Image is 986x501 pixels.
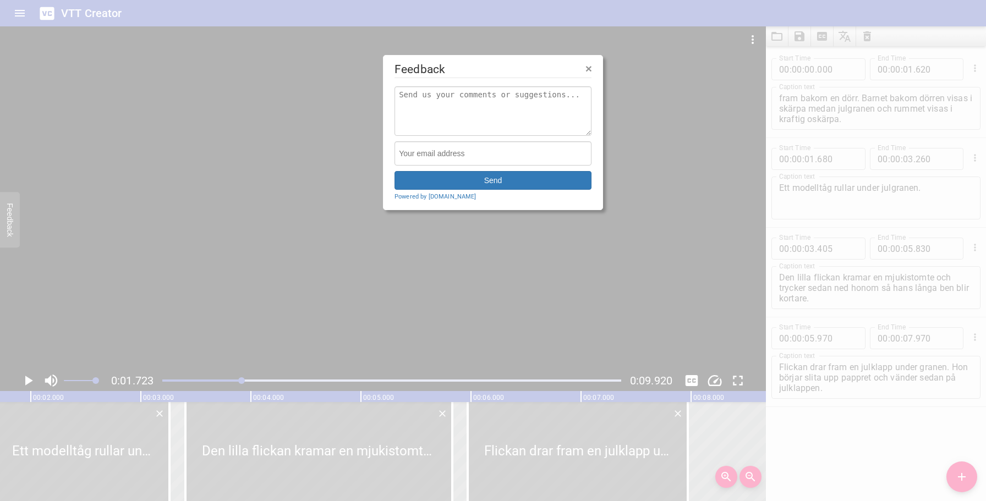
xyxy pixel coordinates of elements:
button: Close [585,63,592,74]
a: Powered by [DOMAIN_NAME] [395,192,476,201]
button: Send [395,171,591,190]
input: Your email address [395,141,591,166]
textarea: Send us your comments or suggestions... [395,86,591,136]
legend: Feedback [395,61,591,78]
span: × [585,62,592,75]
